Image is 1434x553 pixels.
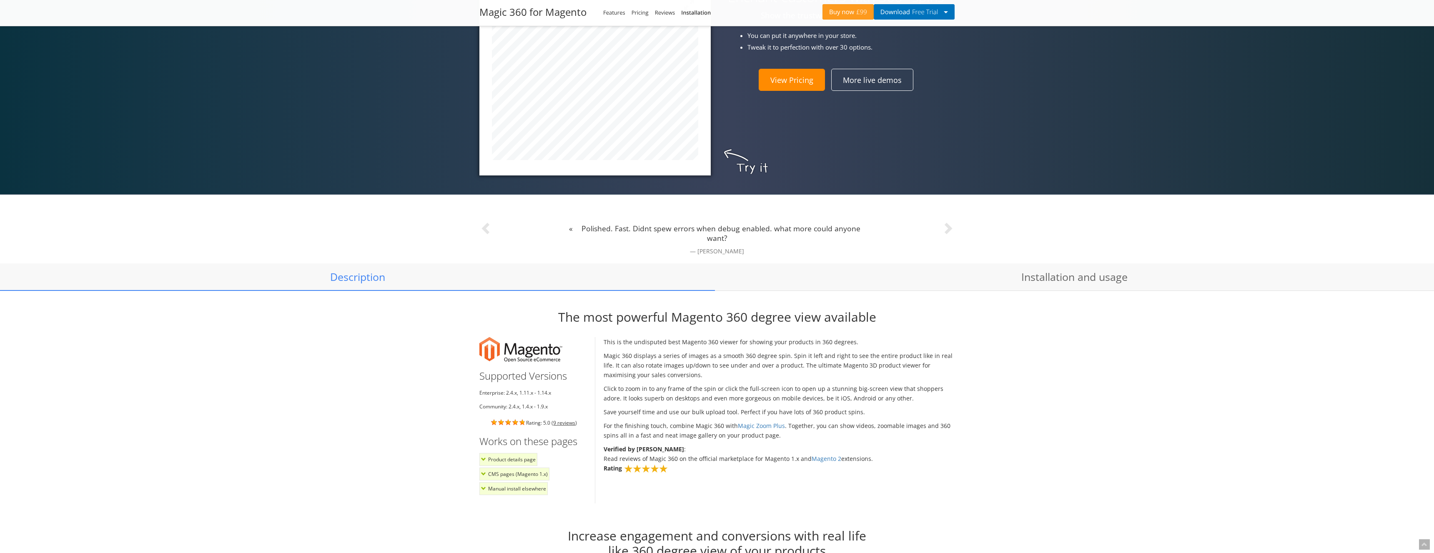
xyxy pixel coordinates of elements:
[473,310,961,325] h2: The most powerful Magento 360 degree view available
[604,444,955,474] p: : Read reviews of Magic 360 on the official marketplace for Magento 1.x and extensions.
[603,9,625,16] a: Features
[655,9,675,16] a: Reviews
[738,422,785,430] a: Magic Zoom Plus
[604,464,622,472] strong: Rating
[479,436,589,447] h3: Works on these pages
[479,468,549,480] li: CMS pages (Magento 1.x)
[747,43,956,52] li: Tweak it to perfection with over 30 options.
[681,9,711,16] a: Installation
[569,247,865,255] small: [PERSON_NAME]
[604,421,955,440] p: For the finishing touch, combine Magic 360 with . Together, you can show videos, zoomable images ...
[854,9,867,15] span: £99
[479,388,589,398] li: Enterprise: 2.4.x, 1.11.x - 1.14.x
[747,31,956,40] li: You can put it anywhere in your store.
[479,402,589,411] li: Community: 2.4.x, 1.4.x - 1.9.x
[479,482,548,495] li: Manual install elsewhere
[910,9,938,15] span: Free Trial
[812,455,841,463] a: Magento 2
[831,69,913,90] a: More live demos
[479,370,589,381] h3: Supported Versions
[553,419,575,426] a: 9 reviews
[632,9,649,16] a: Pricing
[569,224,865,243] p: Polished. Fast. Didnt spew errors when debug enabled. what more could anyone want?
[874,4,955,20] button: DownloadFree Trial
[822,4,874,20] a: Buy now£99
[759,69,825,90] a: View Pricing
[604,351,955,380] p: Magic 360 displays a series of images as a smooth 360 degree spin. Spin it left and right to see ...
[604,384,955,403] p: Click to zoom in to any frame of the spin or click the full-screen icon to open up a stunning big...
[604,337,955,347] p: This is the undisputed best Magento 360 viewer for showing your products in 360 degrees.
[479,6,587,18] h2: Magic 360 for Magento
[604,407,955,417] p: Save yourself time and use our bulk upload tool. Perfect if you have lots of 360 product spins.
[479,418,589,428] div: Rating: 5.0 ( )
[624,464,668,474] img: star-ma-5.png
[604,445,684,453] strong: Verified by [PERSON_NAME]
[479,453,537,466] li: Product details page
[717,263,1432,291] a: Installation and usage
